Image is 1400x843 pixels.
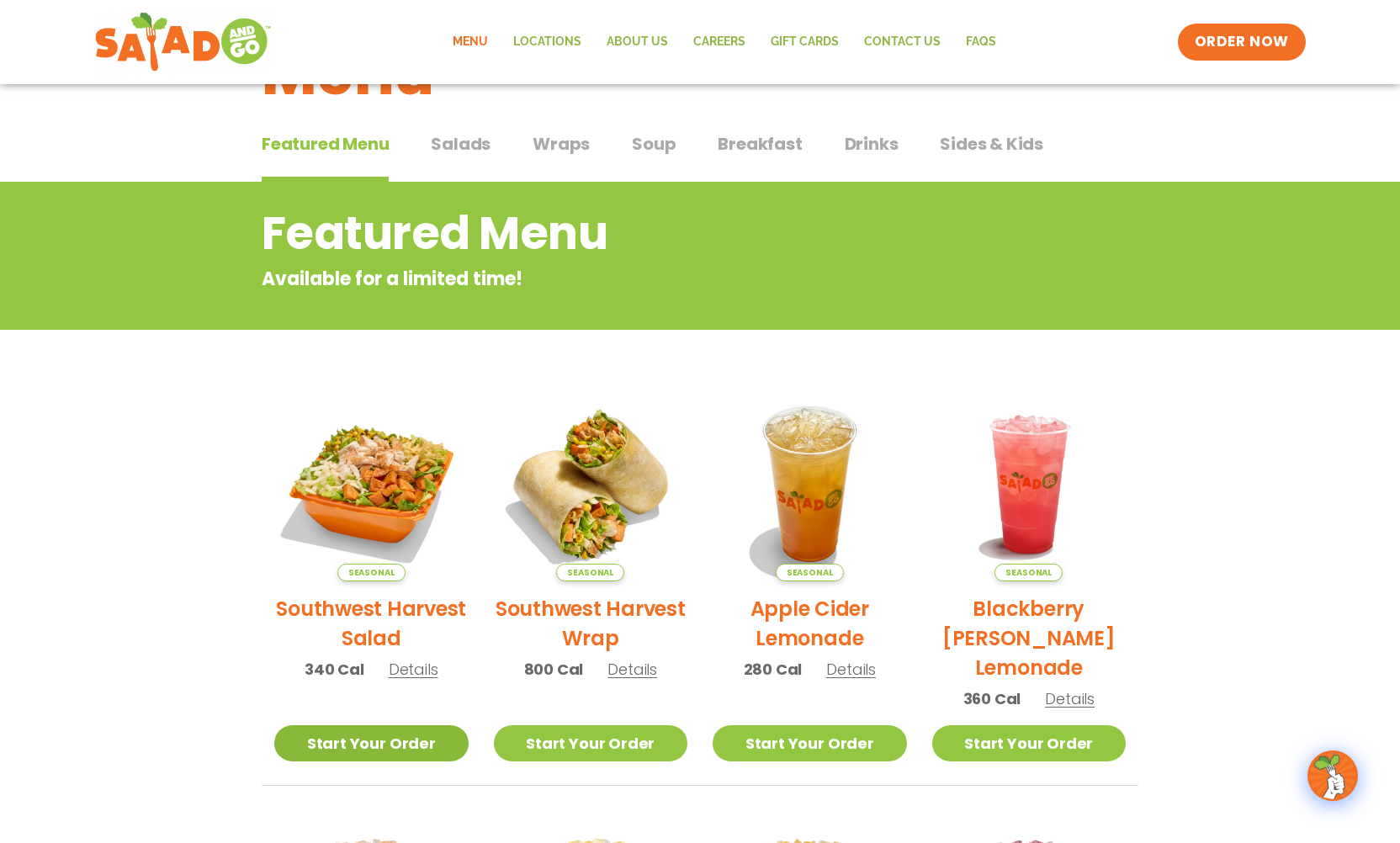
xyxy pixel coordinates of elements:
[262,131,389,156] span: Featured Menu
[494,725,688,761] a: Start Your Order
[262,265,1003,293] p: Available for a limited time!
[94,8,272,76] img: new-SAG-logo-768×292
[274,594,469,653] h2: Southwest Harvest Salad
[932,594,1127,682] h2: Blackberry [PERSON_NAME] Lemonade
[1178,24,1306,61] a: ORDER NOW
[932,387,1127,581] img: Product photo for Blackberry Bramble Lemonade
[533,131,590,156] span: Wraps
[994,564,1063,581] span: Seasonal
[501,23,594,61] a: Locations
[389,659,438,680] span: Details
[713,725,907,761] a: Start Your Order
[826,659,876,680] span: Details
[262,125,1138,183] div: Tabbed content
[776,564,844,581] span: Seasonal
[431,131,491,156] span: Salads
[440,23,1009,61] nav: Menu
[305,658,364,681] span: 340 Cal
[632,131,676,156] span: Soup
[851,23,953,61] a: Contact Us
[274,387,469,581] img: Product photo for Southwest Harvest Salad
[758,23,851,61] a: GIFT CARDS
[607,659,657,680] span: Details
[845,131,899,156] span: Drinks
[594,23,681,61] a: About Us
[494,594,688,653] h2: Southwest Harvest Wrap
[718,131,802,156] span: Breakfast
[337,564,406,581] span: Seasonal
[1195,32,1289,52] span: ORDER NOW
[262,199,1003,268] h2: Featured Menu
[713,387,907,581] img: Product photo for Apple Cider Lemonade
[963,687,1021,710] span: 360 Cal
[681,23,758,61] a: Careers
[494,387,688,581] img: Product photo for Southwest Harvest Wrap
[744,658,803,681] span: 280 Cal
[1309,752,1356,799] img: wpChatIcon
[556,564,624,581] span: Seasonal
[953,23,1009,61] a: FAQs
[1045,688,1095,709] span: Details
[524,658,584,681] span: 800 Cal
[932,725,1127,761] a: Start Your Order
[713,594,907,653] h2: Apple Cider Lemonade
[940,131,1043,156] span: Sides & Kids
[440,23,501,61] a: Menu
[274,725,469,761] a: Start Your Order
